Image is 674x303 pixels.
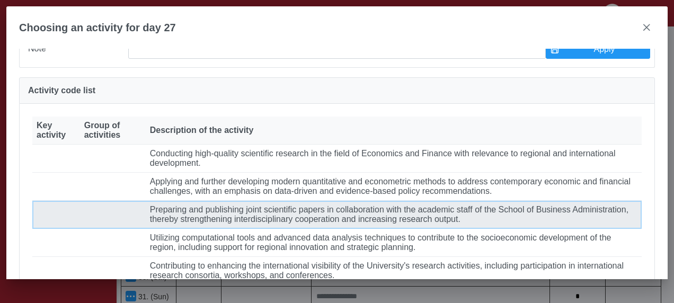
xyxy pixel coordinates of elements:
[150,177,631,195] font: Applying and further developing modern quantitative and econometric methods to address contempora...
[563,44,645,54] span: Apply
[19,22,176,34] span: Choosing an activity for day 27
[28,86,95,95] span: Activity code list
[150,205,628,224] font: Preparing and publishing joint scientific papers in collaboration with the academic staff of the ...
[150,126,254,135] span: Description of the activity
[24,40,128,59] label: Note
[150,149,616,167] font: Conducting high-quality scientific research in the field of Economics and Finance with relevance ...
[546,40,650,59] button: Apply
[150,233,611,252] font: Utilizing computational tools and advanced data analysis techniques to contribute to the socioeco...
[150,261,624,280] font: Contributing to enhancing the international visibility of the University's research activities, i...
[84,121,141,140] span: Group of activities
[37,121,76,140] span: Key activity
[638,19,655,36] button: close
